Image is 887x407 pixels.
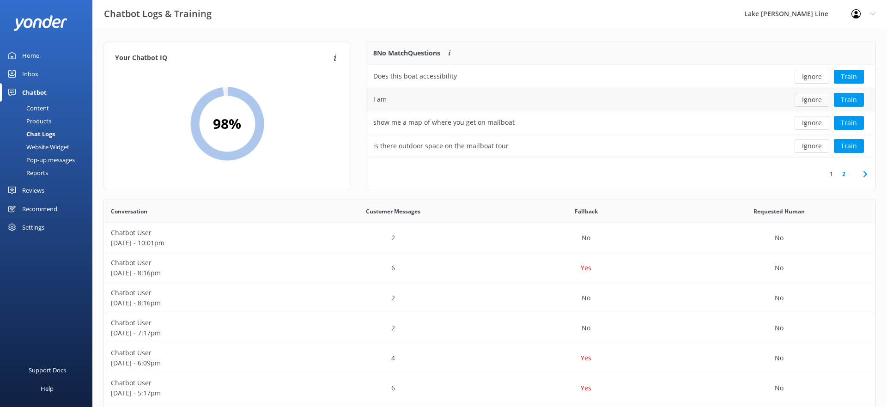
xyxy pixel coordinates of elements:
[6,128,92,140] a: Chat Logs
[366,111,875,134] div: row
[391,293,395,303] p: 2
[373,71,457,81] div: Does this boat accessibility
[834,139,864,153] button: Train
[795,116,829,130] button: Ignore
[111,228,290,238] p: Chatbot User
[14,15,67,30] img: yonder-white-logo.png
[115,53,331,63] h4: Your Chatbot IQ
[104,313,875,343] div: row
[6,153,92,166] a: Pop-up messages
[6,140,69,153] div: Website Widget
[391,263,395,273] p: 6
[581,383,591,393] p: Yes
[29,361,66,379] div: Support Docs
[6,140,92,153] a: Website Widget
[795,70,829,84] button: Ignore
[391,233,395,243] p: 2
[104,6,212,21] h3: Chatbot Logs & Training
[111,298,290,308] p: [DATE] - 8:16pm
[22,65,38,83] div: Inbox
[6,102,49,115] div: Content
[6,153,75,166] div: Pop-up messages
[366,65,875,88] div: row
[582,323,590,333] p: No
[366,88,875,111] div: row
[111,348,290,358] p: Chatbot User
[834,116,864,130] button: Train
[366,134,875,158] div: row
[6,115,51,128] div: Products
[775,383,784,393] p: No
[6,166,92,179] a: Reports
[795,93,829,107] button: Ignore
[104,253,875,283] div: row
[6,102,92,115] a: Content
[373,94,387,104] div: I am
[104,373,875,403] div: row
[753,207,805,216] span: Requested Human
[582,293,590,303] p: No
[41,379,54,398] div: Help
[111,238,290,248] p: [DATE] - 10:01pm
[22,200,57,218] div: Recommend
[575,207,598,216] span: Fallback
[111,388,290,398] p: [DATE] - 5:17pm
[366,65,875,158] div: grid
[22,181,44,200] div: Reviews
[373,117,515,128] div: show me a map of where you get on mailboat
[366,207,420,216] span: Customer Messages
[6,128,55,140] div: Chat Logs
[111,268,290,278] p: [DATE] - 8:16pm
[104,283,875,313] div: row
[834,93,864,107] button: Train
[838,170,850,178] a: 2
[373,48,440,58] p: 8 No Match Questions
[581,263,591,273] p: Yes
[373,141,509,151] div: is there outdoor space on the mailboat tour
[775,353,784,363] p: No
[111,318,290,328] p: Chatbot User
[775,263,784,273] p: No
[6,166,48,179] div: Reports
[391,383,395,393] p: 6
[834,70,864,84] button: Train
[111,258,290,268] p: Chatbot User
[795,139,829,153] button: Ignore
[213,113,241,135] h2: 98 %
[391,353,395,363] p: 4
[22,83,47,102] div: Chatbot
[582,233,590,243] p: No
[775,293,784,303] p: No
[775,233,784,243] p: No
[775,323,784,333] p: No
[6,115,92,128] a: Products
[581,353,591,363] p: Yes
[111,288,290,298] p: Chatbot User
[111,207,147,216] span: Conversation
[391,323,395,333] p: 2
[111,378,290,388] p: Chatbot User
[825,170,838,178] a: 1
[104,343,875,373] div: row
[22,218,44,237] div: Settings
[111,328,290,338] p: [DATE] - 7:17pm
[22,46,39,65] div: Home
[104,223,875,253] div: row
[111,358,290,368] p: [DATE] - 6:09pm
